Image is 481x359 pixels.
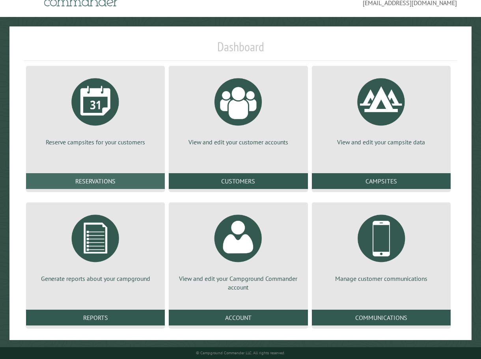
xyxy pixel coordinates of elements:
a: Reservations [26,173,165,189]
a: Reports [26,310,165,325]
p: Reserve campsites for your customers [35,138,155,146]
p: View and edit your Campground Commander account [178,274,298,292]
a: Manage customer communications [321,209,441,283]
a: View and edit your campsite data [321,72,441,146]
a: Generate reports about your campground [35,209,155,283]
a: View and edit your Campground Commander account [178,209,298,292]
a: Customers [169,173,308,189]
a: Reserve campsites for your customers [35,72,155,146]
p: Generate reports about your campground [35,274,155,283]
p: Manage customer communications [321,274,441,283]
p: View and edit your campsite data [321,138,441,146]
a: Communications [312,310,451,325]
small: © Campground Commander LLC. All rights reserved. [196,350,285,355]
a: View and edit your customer accounts [178,72,298,146]
a: Campsites [312,173,451,189]
h1: Dashboard [24,39,457,61]
p: View and edit your customer accounts [178,138,298,146]
a: Account [169,310,308,325]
